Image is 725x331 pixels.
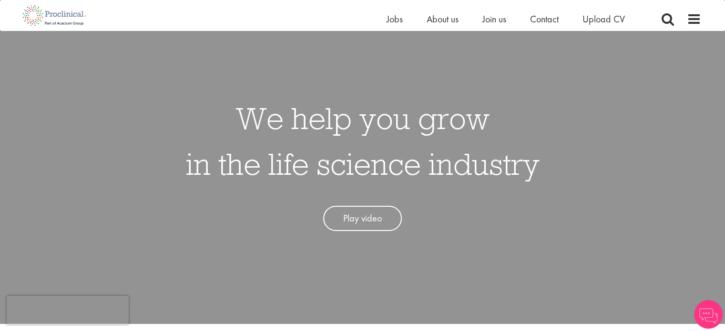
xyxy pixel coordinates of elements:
[694,300,723,329] img: Chatbot
[387,13,403,25] a: Jobs
[530,13,559,25] a: Contact
[482,13,506,25] a: Join us
[427,13,459,25] a: About us
[582,13,625,25] a: Upload CV
[186,95,540,187] h1: We help you grow in the life science industry
[323,206,402,231] a: Play video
